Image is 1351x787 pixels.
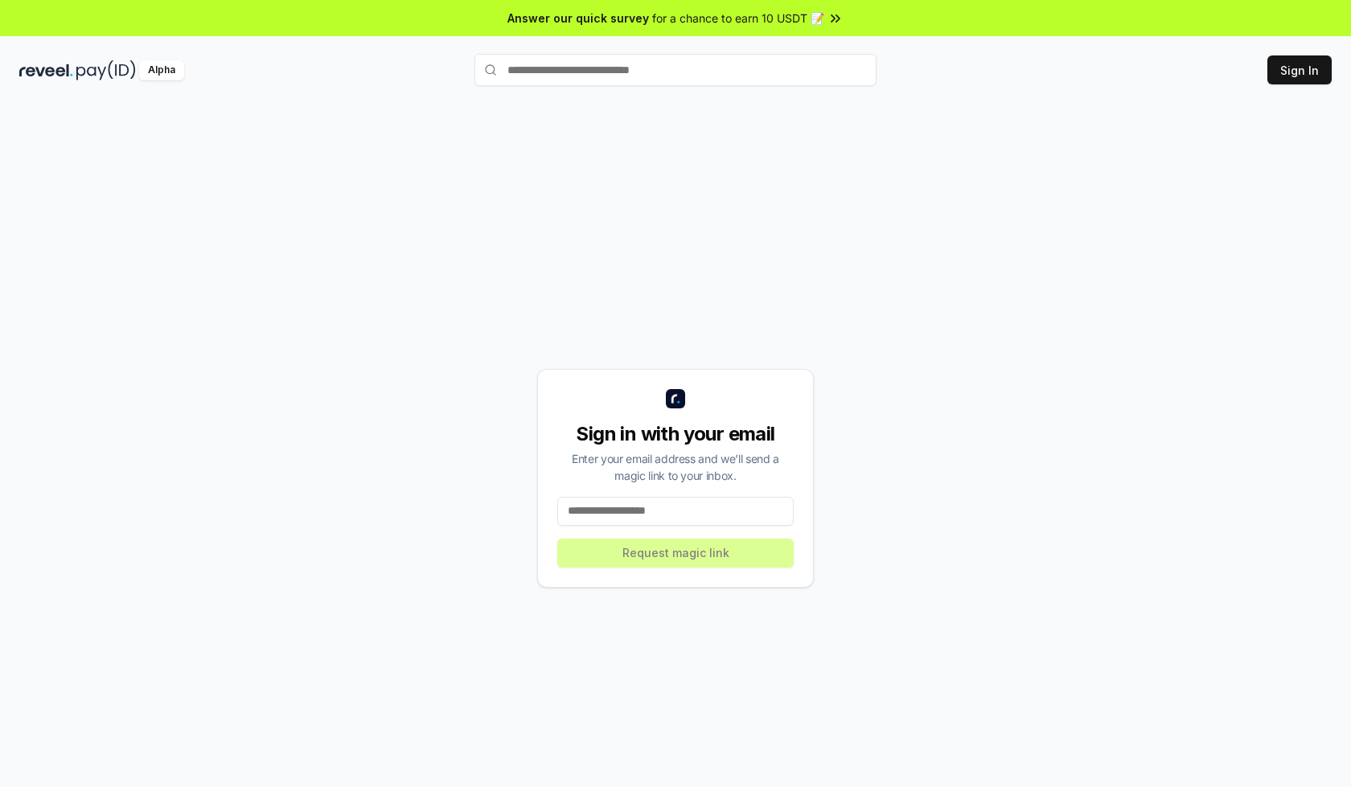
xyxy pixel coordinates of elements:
[666,389,685,408] img: logo_small
[1267,55,1332,84] button: Sign In
[76,60,136,80] img: pay_id
[139,60,184,80] div: Alpha
[557,450,794,484] div: Enter your email address and we’ll send a magic link to your inbox.
[557,421,794,447] div: Sign in with your email
[507,10,649,27] span: Answer our quick survey
[19,60,73,80] img: reveel_dark
[652,10,824,27] span: for a chance to earn 10 USDT 📝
